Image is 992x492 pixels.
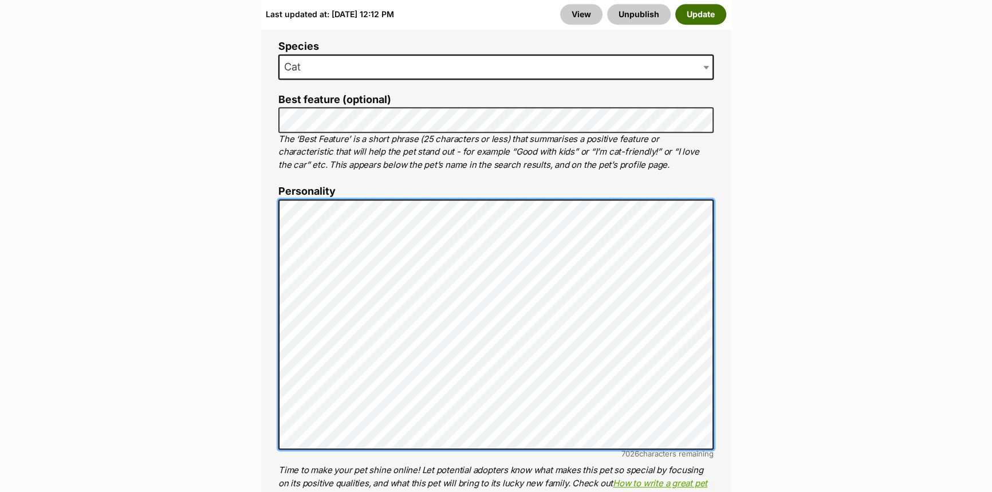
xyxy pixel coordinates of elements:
[278,133,714,172] p: The ‘Best Feature’ is a short phrase (25 characters or less) that summarises a positive feature o...
[278,94,714,106] label: Best feature (optional)
[560,4,603,25] a: View
[266,4,394,25] div: Last updated at: [DATE] 12:12 PM
[675,4,726,25] button: Update
[621,449,639,458] span: 7026
[278,186,714,198] label: Personality
[280,59,312,75] span: Cat
[278,450,714,458] div: characters remaining
[278,54,714,80] span: Cat
[278,41,714,53] label: Species
[607,4,671,25] button: Unpublish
